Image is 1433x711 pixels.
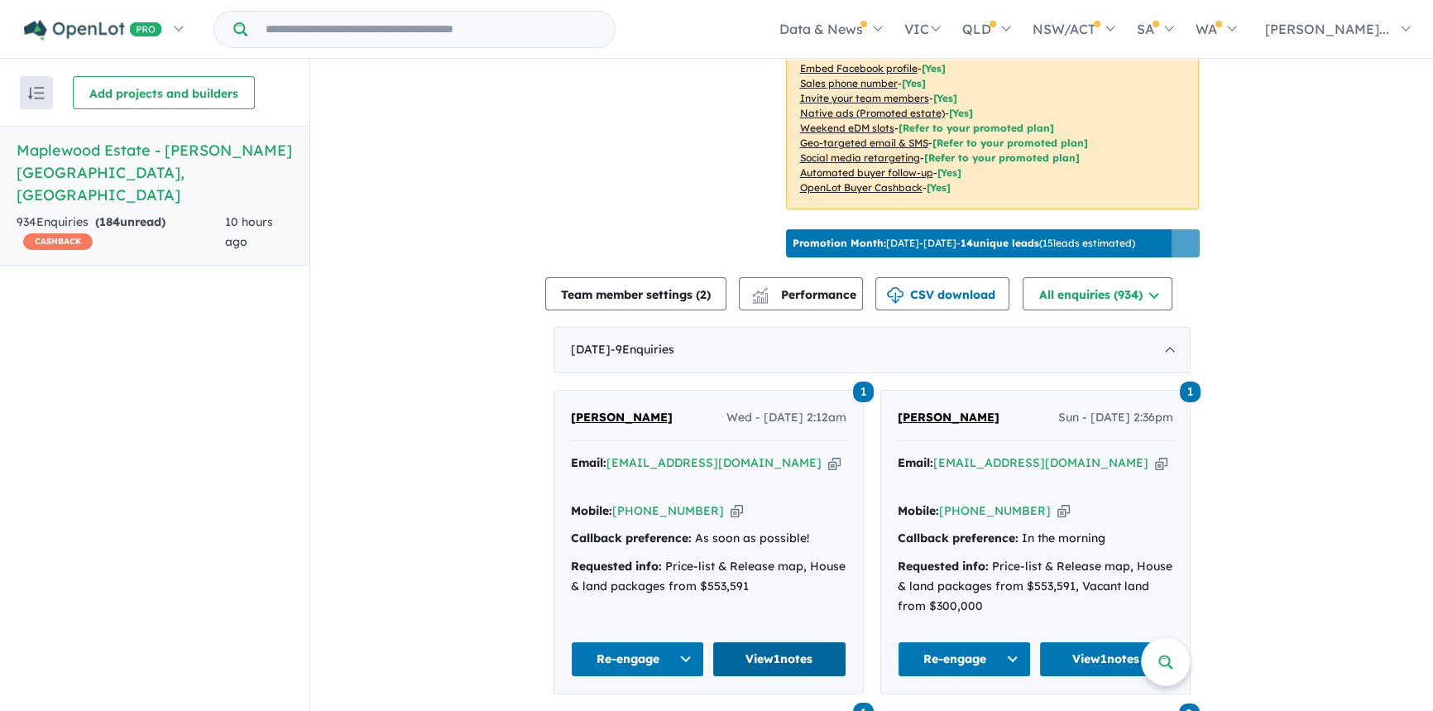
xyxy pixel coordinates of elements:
div: In the morning [898,529,1173,549]
u: Geo-targeted email & SMS [800,137,928,149]
button: Copy [1057,502,1070,520]
div: [DATE] [554,327,1191,373]
span: [Refer to your promoted plan] [899,122,1054,134]
strong: Requested info: [898,559,989,574]
span: Performance [755,287,856,302]
b: Promotion Month: [793,237,886,249]
u: Native ads (Promoted estate) [800,107,945,119]
span: [PERSON_NAME] [571,410,673,425]
span: Sun - [DATE] 2:36pm [1058,408,1173,428]
a: [PERSON_NAME] [898,408,999,428]
strong: Callback preference: [571,531,692,545]
span: [Refer to your promoted plan] [924,151,1080,164]
span: [Yes] [937,166,961,179]
span: 184 [99,214,120,229]
button: Performance [739,277,863,310]
button: Copy [731,502,743,520]
p: [DATE] - [DATE] - ( 15 leads estimated) [793,236,1135,251]
strong: Email: [571,455,606,470]
span: [Yes] [927,181,951,194]
a: [PHONE_NUMBER] [939,503,1051,518]
span: CASHBACK [23,233,93,250]
strong: Requested info: [571,559,662,574]
span: [Yes] [949,107,973,119]
u: Invite your team members [800,92,929,104]
img: Openlot PRO Logo White [24,20,162,41]
strong: Mobile: [898,503,939,518]
img: sort.svg [28,87,45,99]
div: Price-list & Release map, House & land packages from $553,591 [571,557,846,597]
span: 1 [853,382,874,402]
div: 934 Enquir ies [17,213,225,252]
img: download icon [887,287,903,304]
a: [EMAIL_ADDRESS][DOMAIN_NAME] [606,455,822,470]
u: Weekend eDM slots [800,122,894,134]
input: Try estate name, suburb, builder or developer [251,12,611,47]
span: 1 [1180,382,1201,402]
strong: Mobile: [571,503,612,518]
strong: Callback preference: [898,531,1018,545]
div: As soon as possible! [571,529,846,549]
a: View1notes [1039,641,1173,677]
img: line-chart.svg [752,287,767,296]
div: Price-list & Release map, House & land packages from $553,591, Vacant land from $300,000 [898,557,1173,616]
button: Copy [828,454,841,472]
a: 1 [853,380,874,402]
a: [PERSON_NAME] [571,408,673,428]
span: [Refer to your promoted plan] [932,137,1088,149]
button: Team member settings (2) [545,277,726,310]
span: [ Yes ] [902,77,926,89]
span: [ Yes ] [922,62,946,74]
u: Automated buyer follow-up [800,166,933,179]
span: [ Yes ] [933,92,957,104]
u: Embed Facebook profile [800,62,918,74]
button: Copy [1155,454,1167,472]
span: [PERSON_NAME]... [1265,21,1389,37]
a: 1 [1180,380,1201,402]
strong: ( unread) [95,214,165,229]
u: OpenLot Buyer Cashback [800,181,923,194]
span: Wed - [DATE] 2:12am [726,408,846,428]
button: All enquiries (934) [1023,277,1172,310]
h5: Maplewood Estate - [PERSON_NAME][GEOGRAPHIC_DATA] , [GEOGRAPHIC_DATA] [17,139,293,206]
span: 10 hours ago [225,214,273,249]
button: Re-engage [571,641,705,677]
strong: Email: [898,455,933,470]
span: [PERSON_NAME] [898,410,999,425]
a: [EMAIL_ADDRESS][DOMAIN_NAME] [933,455,1148,470]
button: CSV download [875,277,1009,310]
u: Sales phone number [800,77,898,89]
button: Add projects and builders [73,76,255,109]
b: 14 unique leads [961,237,1039,249]
a: [PHONE_NUMBER] [612,503,724,518]
u: Social media retargeting [800,151,920,164]
span: - 9 Enquir ies [611,342,674,357]
button: Re-engage [898,641,1032,677]
a: View1notes [712,641,846,677]
img: bar-chart.svg [752,293,769,304]
span: 2 [700,287,707,302]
